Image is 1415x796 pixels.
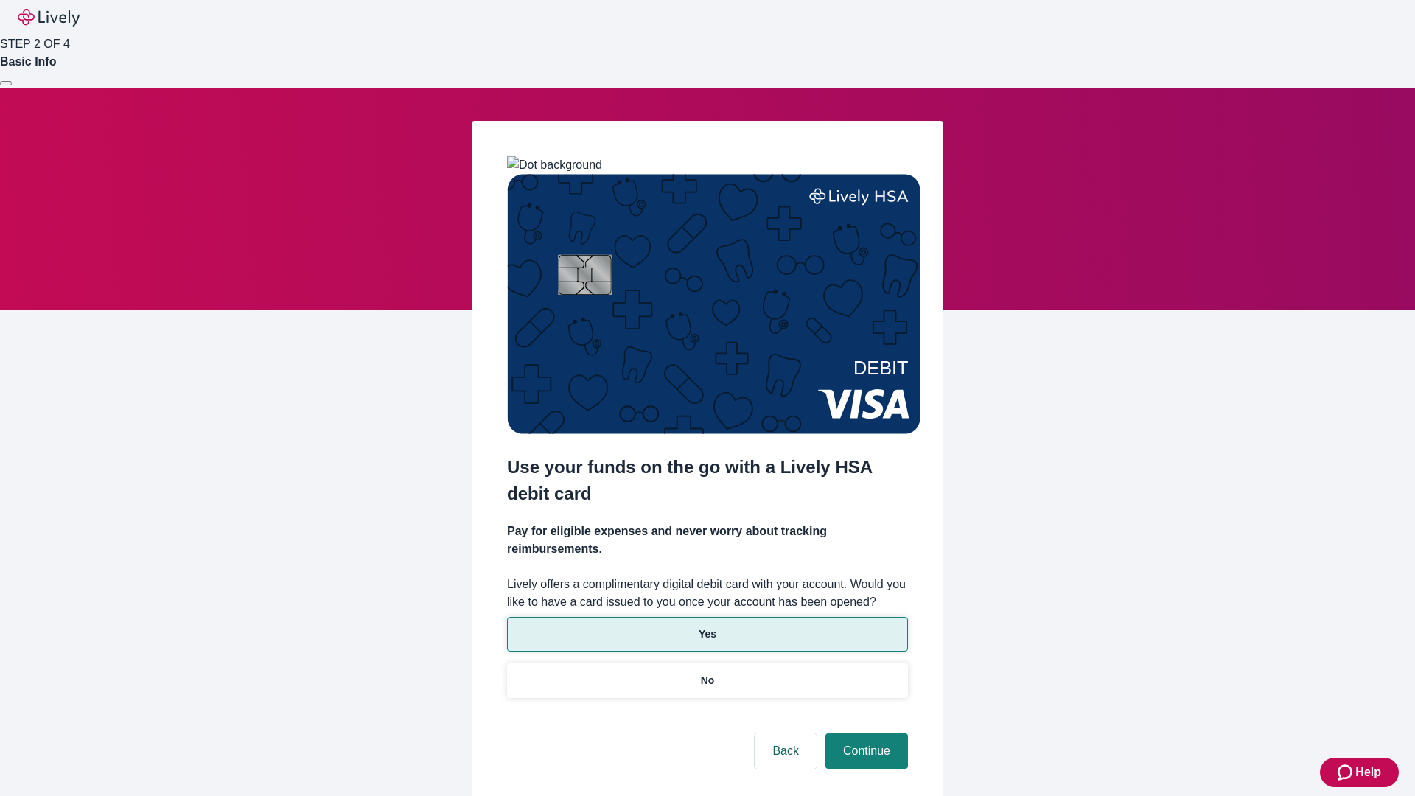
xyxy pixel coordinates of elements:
[507,523,908,558] h4: Pay for eligible expenses and never worry about tracking reimbursements.
[1355,764,1381,781] span: Help
[701,673,715,688] p: No
[507,156,602,174] img: Dot background
[507,663,908,698] button: No
[507,174,920,434] img: Debit card
[699,626,716,642] p: Yes
[507,617,908,652] button: Yes
[507,576,908,611] label: Lively offers a complimentary digital debit card with your account. Would you like to have a card...
[825,733,908,769] button: Continue
[18,9,80,27] img: Lively
[1320,758,1399,787] button: Zendesk support iconHelp
[1338,764,1355,781] svg: Zendesk support icon
[507,454,908,507] h2: Use your funds on the go with a Lively HSA debit card
[755,733,817,769] button: Back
